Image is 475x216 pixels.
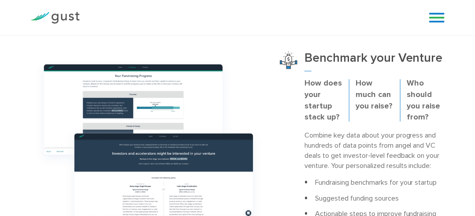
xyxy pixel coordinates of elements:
[304,130,445,171] p: Combine key data about your progress and hundreds of data points from angel and VC deals to get i...
[356,78,393,112] p: How much can you raise?
[304,78,342,123] p: How does your startup stack up?
[407,78,445,123] p: Who should you raise from?
[304,177,445,187] li: Fundraising benchmarks for your startup
[280,52,297,69] img: Benchmark Your Venture
[304,193,445,203] li: Suggested funding sources
[30,12,80,24] img: Gust Logo
[304,52,445,71] h3: Benchmark your Venture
